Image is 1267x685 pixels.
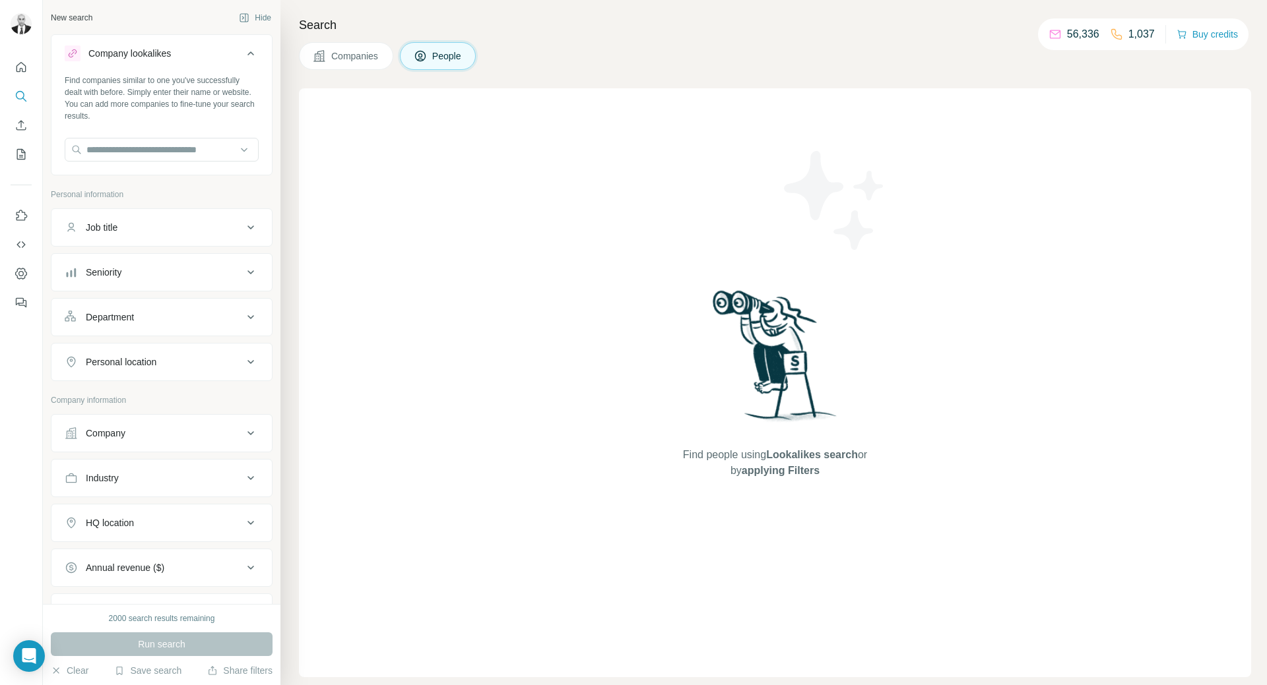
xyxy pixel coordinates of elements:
[86,561,164,574] div: Annual revenue ($)
[766,449,858,460] span: Lookalikes search
[51,552,272,583] button: Annual revenue ($)
[11,84,32,108] button: Search
[51,189,273,200] p: Personal information
[86,266,121,279] div: Seniority
[230,8,280,28] button: Hide
[109,612,215,624] div: 2000 search results remaining
[86,471,119,485] div: Industry
[51,212,272,243] button: Job title
[51,507,272,539] button: HQ location
[11,262,32,285] button: Dashboard
[742,465,820,476] span: applying Filters
[207,664,273,677] button: Share filters
[86,427,125,440] div: Company
[11,204,32,227] button: Use Surfe on LinkedIn
[11,142,32,166] button: My lists
[51,462,272,494] button: Industry
[1177,25,1238,44] button: Buy credits
[86,311,134,324] div: Department
[669,447,880,479] span: Find people using or by
[51,301,272,333] button: Department
[65,74,259,122] div: Find companies similar to one you've successfully dealt with before. Simply enter their name or w...
[331,49,379,63] span: Companies
[51,38,272,74] button: Company lookalikes
[11,233,32,256] button: Use Surfe API
[88,47,171,60] div: Company lookalikes
[775,141,894,260] img: Surfe Illustration - Stars
[51,664,88,677] button: Clear
[114,664,181,677] button: Save search
[86,355,156,369] div: Personal location
[51,256,272,288] button: Seniority
[707,287,844,434] img: Surfe Illustration - Woman searching with binoculars
[1128,26,1155,42] p: 1,037
[51,12,92,24] div: New search
[51,346,272,378] button: Personal location
[51,417,272,449] button: Company
[299,16,1251,34] h4: Search
[11,55,32,79] button: Quick start
[51,597,272,628] button: Employees (size)
[11,13,32,34] img: Avatar
[1067,26,1099,42] p: 56,336
[13,640,45,672] div: Open Intercom Messenger
[432,49,463,63] span: People
[51,394,273,406] p: Company information
[86,516,134,529] div: HQ location
[11,113,32,137] button: Enrich CSV
[86,221,117,234] div: Job title
[11,291,32,314] button: Feedback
